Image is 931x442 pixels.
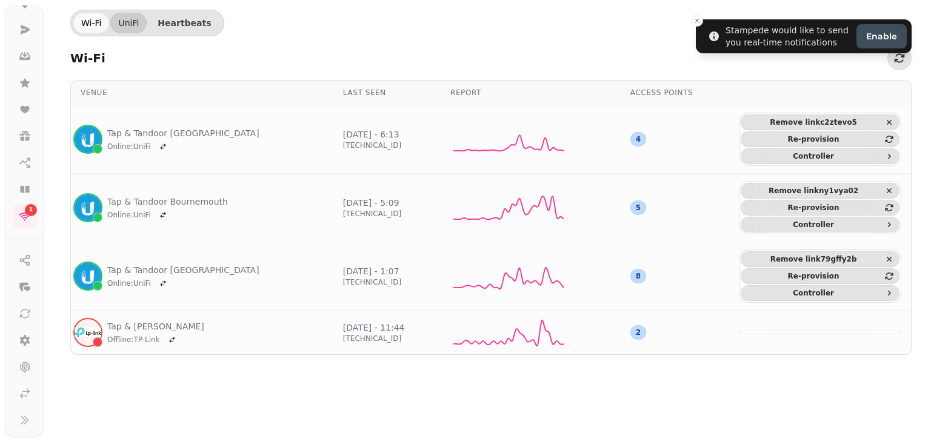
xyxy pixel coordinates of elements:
[343,334,405,343] p: [TECHNICAL_ID]
[746,119,881,126] span: Remove link c2ztevo5
[343,140,401,150] p: [TECHNICAL_ID]
[343,209,401,219] p: [TECHNICAL_ID]
[81,17,101,29] div: Wi-Fi
[630,200,646,215] div: 5
[158,19,211,27] span: Heartbeats
[70,50,105,67] h2: Wi-Fi
[630,325,646,340] div: 2
[110,13,147,33] a: UniFi
[75,262,101,291] img: unifi
[75,125,101,154] img: unifi
[746,136,881,143] span: Re-provision
[148,15,221,31] button: Heartbeats
[107,142,151,151] span: Online : UniFi
[741,285,899,301] button: Controller
[746,289,881,297] span: Controller
[343,128,401,140] p: [DATE] - 6:13
[741,148,899,164] button: Controller
[107,320,204,332] a: Tap & [PERSON_NAME]
[630,88,719,97] div: Access points
[746,187,881,194] span: Remove link ny1vya02
[726,24,852,48] div: Stampede would like to send you real-time notifications
[741,217,899,233] button: Controller
[741,200,899,216] button: Re-provision
[746,272,881,280] span: Re-provision
[746,204,881,211] span: Re-provision
[73,13,109,33] a: Wi-Fi
[107,279,151,288] span: Online : UniFi
[107,210,151,220] span: Online : UniFi
[343,265,401,277] p: [DATE] - 1:07
[343,88,431,97] div: Last seen
[107,127,259,139] a: Tap & Tandoor [GEOGRAPHIC_DATA]
[630,132,646,147] div: 4
[75,318,101,347] img: tplink
[343,197,401,209] p: [DATE] - 5:09
[107,335,160,345] span: Offline : TP-Link
[746,221,881,228] span: Controller
[118,17,139,29] div: UniFi
[691,15,703,27] button: Close toast
[81,88,324,97] div: Venue
[343,322,405,334] p: [DATE] - 11:44
[741,268,899,284] button: Re-provision
[107,196,228,208] a: Tap & Tandoor Bournemouth
[741,131,899,147] button: Re-provision
[741,251,899,267] button: Remove link79gffy2b
[29,206,33,214] span: 1
[856,24,907,48] button: Enable
[741,114,899,130] button: Remove linkc2ztevo5
[741,183,899,199] button: Remove linkny1vya02
[746,153,881,160] span: Controller
[107,264,259,276] a: Tap & Tandoor [GEOGRAPHIC_DATA]
[343,277,401,287] p: [TECHNICAL_ID]
[630,269,646,283] div: 8
[450,88,611,97] div: Report
[746,256,881,263] span: Remove link 79gffy2b
[75,193,101,222] img: unifi
[13,204,37,228] a: 1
